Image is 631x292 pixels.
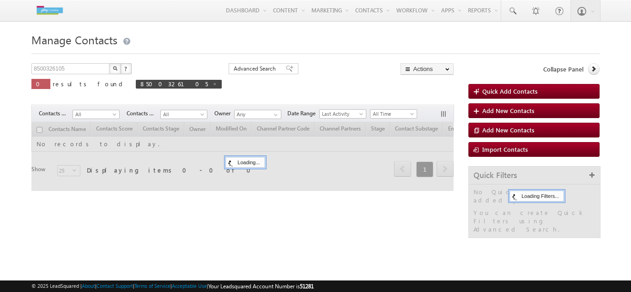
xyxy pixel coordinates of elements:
span: Last Activity [320,110,364,118]
div: Loading... [225,157,265,168]
button: Actions [400,63,454,75]
button: ? [121,63,132,74]
span: 0 [36,80,46,88]
span: 8500326105 [140,80,208,88]
span: All [161,110,205,119]
a: About [82,283,95,289]
a: All [73,110,120,119]
span: Import Contacts [482,145,528,153]
input: Type to Search [234,110,281,119]
a: All [160,110,207,119]
span: Manage Contacts [31,32,117,47]
span: Date Range [287,109,319,118]
img: Custom Logo [31,2,67,18]
span: results found [53,80,126,88]
span: All [73,110,117,119]
a: Last Activity [319,109,366,119]
span: Contacts Stage [39,109,73,118]
a: Contact Support [97,283,133,289]
a: Acceptable Use [172,283,207,289]
div: Loading Filters... [510,191,564,202]
a: Show All Items [269,110,280,119]
a: All Time [370,109,417,119]
span: Add New Contacts [482,126,534,134]
span: 51281 [300,283,314,290]
span: Quick Add Contacts [482,87,538,95]
span: © 2025 LeadSquared | | | | | [31,282,314,291]
span: ? [124,65,128,72]
span: Add New Contacts [482,107,534,114]
span: Your Leadsquared Account Number is [208,283,314,290]
img: Search [113,66,117,71]
span: Owner [214,109,234,118]
span: Advanced Search [234,65,279,73]
span: Collapse Panel [543,65,583,73]
span: Contacts Source [127,109,160,118]
span: All Time [370,110,414,118]
a: Terms of Service [134,283,170,289]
